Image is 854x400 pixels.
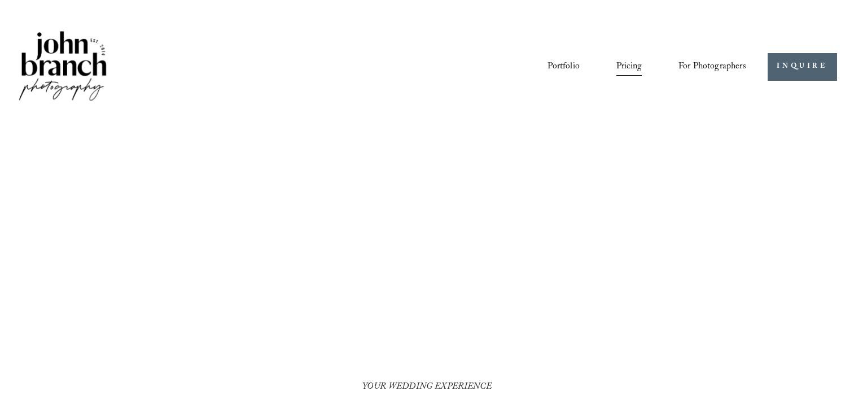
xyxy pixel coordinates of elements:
a: Portfolio [548,57,579,76]
img: John Branch IV Photography [17,29,108,105]
a: INQUIRE [768,53,837,81]
a: folder dropdown [678,57,746,76]
em: YOUR WEDDING EXPERIENCE [362,380,492,395]
a: Pricing [616,57,642,76]
span: For Photographers [678,58,746,76]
